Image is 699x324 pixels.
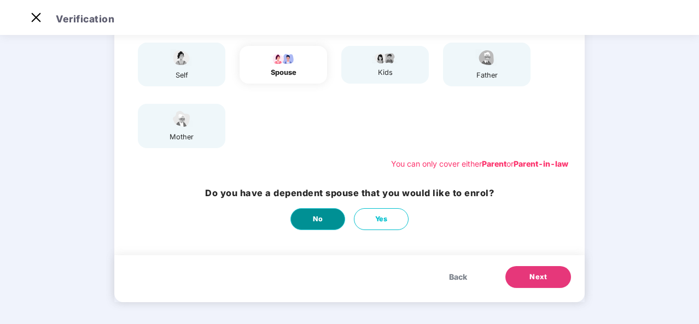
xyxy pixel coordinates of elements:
[354,208,409,230] button: Yes
[529,272,547,282] span: Next
[514,159,568,168] b: Parent-in-law
[391,158,568,170] div: You can only cover either or
[505,266,571,288] button: Next
[270,51,297,64] img: svg+xml;base64,PHN2ZyB4bWxucz0iaHR0cDovL3d3dy53My5vcmcvMjAwMC9zdmciIHdpZHRoPSI5Ny44OTciIGhlaWdodD...
[482,159,506,168] b: Parent
[270,67,297,78] div: spouse
[449,271,467,283] span: Back
[473,70,500,81] div: father
[375,214,388,225] span: Yes
[473,48,500,67] img: svg+xml;base64,PHN2ZyBpZD0iRmF0aGVyX2ljb24iIHhtbG5zPSJodHRwOi8vd3d3LnczLm9yZy8yMDAwL3N2ZyIgeG1sbn...
[438,266,478,288] button: Back
[371,67,399,78] div: kids
[168,132,195,143] div: mother
[205,186,494,200] h3: Do you have a dependent spouse that you would like to enrol?
[290,208,345,230] button: No
[168,109,195,128] img: svg+xml;base64,PHN2ZyB4bWxucz0iaHR0cDovL3d3dy53My5vcmcvMjAwMC9zdmciIHdpZHRoPSI1NCIgaGVpZ2h0PSIzOC...
[168,70,195,81] div: self
[168,48,195,67] img: svg+xml;base64,PHN2ZyBpZD0iU3BvdXNlX2ljb24iIHhtbG5zPSJodHRwOi8vd3d3LnczLm9yZy8yMDAwL3N2ZyIgd2lkdG...
[313,214,323,225] span: No
[371,51,399,64] img: svg+xml;base64,PHN2ZyB4bWxucz0iaHR0cDovL3d3dy53My5vcmcvMjAwMC9zdmciIHdpZHRoPSI3OS4wMzciIGhlaWdodD...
